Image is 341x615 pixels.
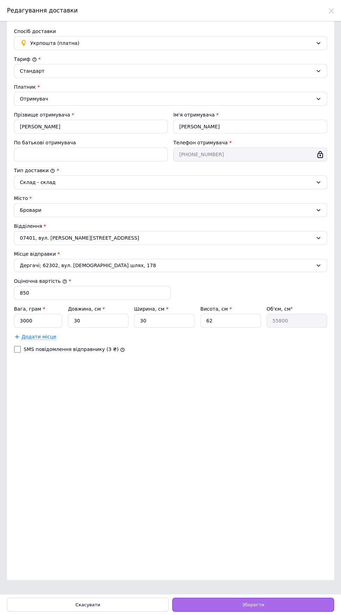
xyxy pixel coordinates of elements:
[267,305,327,312] div: Об'єм, см³
[20,178,313,186] div: Склад - склад
[14,195,327,202] div: Місто
[76,602,100,607] span: Скасувати
[173,147,327,161] input: +380
[20,67,313,75] div: Стандарт
[14,306,45,312] label: Вага, грам
[173,112,215,118] label: Ім'я отримувача
[68,306,105,312] label: Довжина, см
[14,250,327,257] div: Місце відправки
[14,140,76,145] label: По батькові отримувача
[14,56,327,63] div: Тариф
[242,602,264,607] span: Зберегти
[7,7,78,14] span: Редагування доставки
[14,231,327,245] div: 07401, вул. [PERSON_NAME][STREET_ADDRESS]
[200,306,232,312] label: Висота, см
[173,140,228,145] label: Телефон отримувача
[14,223,327,230] div: Відділення
[24,346,119,352] label: SMS повідомлення відправнику (3 ₴)
[30,39,313,47] span: Укрпошта (платна)
[14,278,67,284] label: Оціночна вартість
[14,167,327,174] div: Тип доставки
[20,262,313,269] span: Дергачі; 62302, вул. [DEMOGRAPHIC_DATA] шлях, 178
[14,28,327,35] div: Спосіб доставки
[20,95,313,103] div: Отримувач
[14,203,327,217] div: Бровари
[22,334,56,340] span: Додати місце
[134,306,168,312] label: Ширина, см
[14,112,70,118] label: Прізвище отримувача
[14,83,327,90] div: Платник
